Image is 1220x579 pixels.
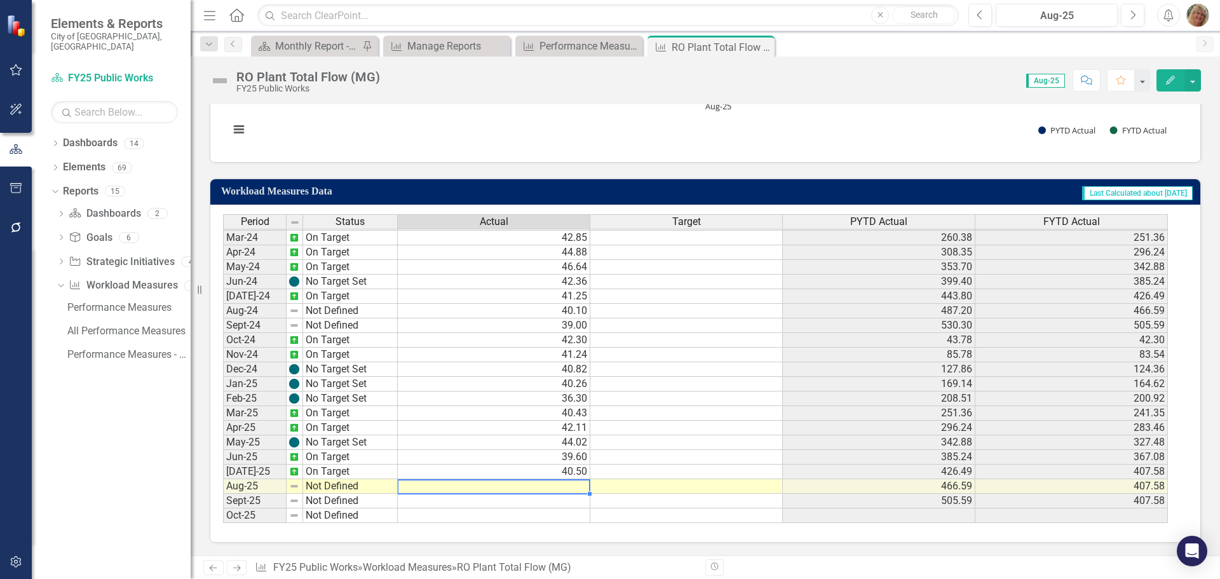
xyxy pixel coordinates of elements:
td: May-25 [223,435,287,450]
td: No Target Set [303,392,398,406]
img: AQAAAAAAAAAAAAAAAAAAAAAAAAAAAAAAAAAAAAAAAAAAAAAAAAAAAAAAAAAAAAAAAAAAAAAAAAAAAAAAAAAAAAAAAAAAAAAAA... [289,233,299,243]
td: 385.24 [975,275,1168,289]
div: Open Intercom Messenger [1177,536,1207,566]
img: 8DAGhfEEPCf229AAAAAElFTkSuQmCC [289,481,299,491]
td: On Target [303,450,398,465]
h3: Workload Measures Data [221,186,706,197]
a: Strategic Initiatives [69,255,174,269]
img: 8DAGhfEEPCf229AAAAAElFTkSuQmCC [289,510,299,521]
a: Performance Measures - Monthly Report [64,344,191,365]
td: 251.36 [975,231,1168,245]
td: Not Defined [303,318,398,333]
td: No Target Set [303,435,398,450]
td: 127.86 [783,362,975,377]
button: Aug-25 [996,4,1118,27]
a: Reports [63,184,98,199]
img: B83JnUHI7fcUAAAAJXRFWHRkYXRlOmNyZWF0ZQAyMDIzLTA3LTEyVDE1OjMwOjAyKzAwOjAw8YGLlAAAACV0RVh0ZGF0ZTptb... [289,276,299,287]
a: Performance Measures [64,297,191,318]
a: Goals [69,231,112,245]
td: 46.64 [398,260,590,275]
img: AQAAAAAAAAAAAAAAAAAAAAAAAAAAAAAAAAAAAAAAAAAAAAAAAAAAAAAAAAAAAAAAAAAAAAAAAAAAAAAAAAAAAAAAAAAAAAAAA... [289,467,299,477]
td: 342.88 [975,260,1168,275]
td: 42.30 [398,333,590,348]
td: 41.25 [398,289,590,304]
div: RO Plant Total Flow (MG) [457,561,571,573]
td: 353.70 [783,260,975,275]
div: Performance Measures [539,38,639,54]
img: B83JnUHI7fcUAAAAJXRFWHRkYXRlOmNyZWF0ZQAyMDIzLTA3LTEyVDE1OjMwOjAyKzAwOjAw8YGLlAAAACV0RVh0ZGF0ZTptb... [289,393,299,404]
td: 36.30 [398,392,590,406]
td: On Target [303,465,398,479]
td: 367.08 [975,450,1168,465]
td: 164.62 [975,377,1168,392]
img: AQAAAAAAAAAAAAAAAAAAAAAAAAAAAAAAAAAAAAAAAAAAAAAAAAAAAAAAAAAAAAAAAAAAAAAAAAAAAAAAAAAAAAAAAAAAAAAAA... [289,452,299,462]
img: 8DAGhfEEPCf229AAAAAElFTkSuQmCC [289,320,299,330]
td: 399.40 [783,275,975,289]
td: 296.24 [783,421,975,435]
img: AQAAAAAAAAAAAAAAAAAAAAAAAAAAAAAAAAAAAAAAAAAAAAAAAAAAAAAAAAAAAAAAAAAAAAAAAAAAAAAAAAAAAAAAAAAAAAAAA... [289,247,299,257]
td: On Target [303,260,398,275]
td: Oct-24 [223,333,287,348]
td: No Target Set [303,275,398,289]
td: Aug-24 [223,304,287,318]
td: Not Defined [303,494,398,508]
td: Apr-25 [223,421,287,435]
td: 124.36 [975,362,1168,377]
td: 487.20 [783,304,975,318]
td: 466.59 [783,479,975,494]
td: 308.35 [783,245,975,260]
div: Monthly Report - Public Works [275,38,359,54]
div: 15 [105,186,125,197]
td: 283.46 [975,421,1168,435]
img: AQAAAAAAAAAAAAAAAAAAAAAAAAAAAAAAAAAAAAAAAAAAAAAAAAAAAAAAAAAAAAAAAAAAAAAAAAAAAAAAAAAAAAAAAAAAAAAAA... [289,335,299,345]
span: FYTD Actual [1043,216,1100,228]
td: 443.80 [783,289,975,304]
div: Performance Measures - Monthly Report [67,349,191,360]
span: Target [672,216,701,228]
img: 8DAGhfEEPCf229AAAAAElFTkSuQmCC [290,217,300,228]
img: Not Defined [210,71,230,91]
td: Not Defined [303,479,398,494]
td: On Target [303,245,398,260]
img: AQAAAAAAAAAAAAAAAAAAAAAAAAAAAAAAAAAAAAAAAAAAAAAAAAAAAAAAAAAAAAAAAAAAAAAAAAAAAAAAAAAAAAAAAAAAAAAAA... [289,350,299,360]
td: [DATE]-25 [223,465,287,479]
span: Aug-25 [1026,74,1065,88]
div: All Performance Measures [67,325,191,337]
td: 42.85 [398,231,590,245]
span: PYTD Actual [850,216,907,228]
td: On Target [303,289,398,304]
a: Performance Measures [518,38,639,54]
td: No Target Set [303,362,398,377]
td: Dec-24 [223,362,287,377]
div: 69 [112,162,132,173]
img: AQAAAAAAAAAAAAAAAAAAAAAAAAAAAAAAAAAAAAAAAAAAAAAAAAAAAAAAAAAAAAAAAAAAAAAAAAAAAAAAAAAAAAAAAAAAAAAAA... [289,262,299,272]
td: 327.48 [975,435,1168,450]
td: 251.36 [783,406,975,421]
div: Performance Measures [67,302,191,313]
td: 407.58 [975,465,1168,479]
td: Nov-24 [223,348,287,362]
td: 385.24 [783,450,975,465]
td: [DATE]-24 [223,289,287,304]
td: Mar-25 [223,406,287,421]
td: 505.59 [975,318,1168,333]
td: 40.43 [398,406,590,421]
td: May-24 [223,260,287,275]
td: 342.88 [783,435,975,450]
a: Manage Reports [386,38,507,54]
img: B83JnUHI7fcUAAAAJXRFWHRkYXRlOmNyZWF0ZQAyMDIzLTA3LTEyVDE1OjMwOjAyKzAwOjAw8YGLlAAAACV0RVh0ZGF0ZTptb... [289,437,299,447]
span: Last Calculated about [DATE] [1082,186,1193,200]
td: On Target [303,333,398,348]
div: RO Plant Total Flow (MG) [236,70,380,84]
td: 407.58 [975,494,1168,508]
td: Mar-24 [223,231,287,245]
td: Not Defined [303,304,398,318]
td: Feb-25 [223,392,287,406]
input: Search Below... [51,101,178,123]
td: 407.58 [975,479,1168,494]
a: Dashboards [63,136,118,151]
td: Jun-24 [223,275,287,289]
td: 39.00 [398,318,590,333]
img: 8DAGhfEEPCf229AAAAAElFTkSuQmCC [289,496,299,506]
div: 4 [181,256,201,267]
